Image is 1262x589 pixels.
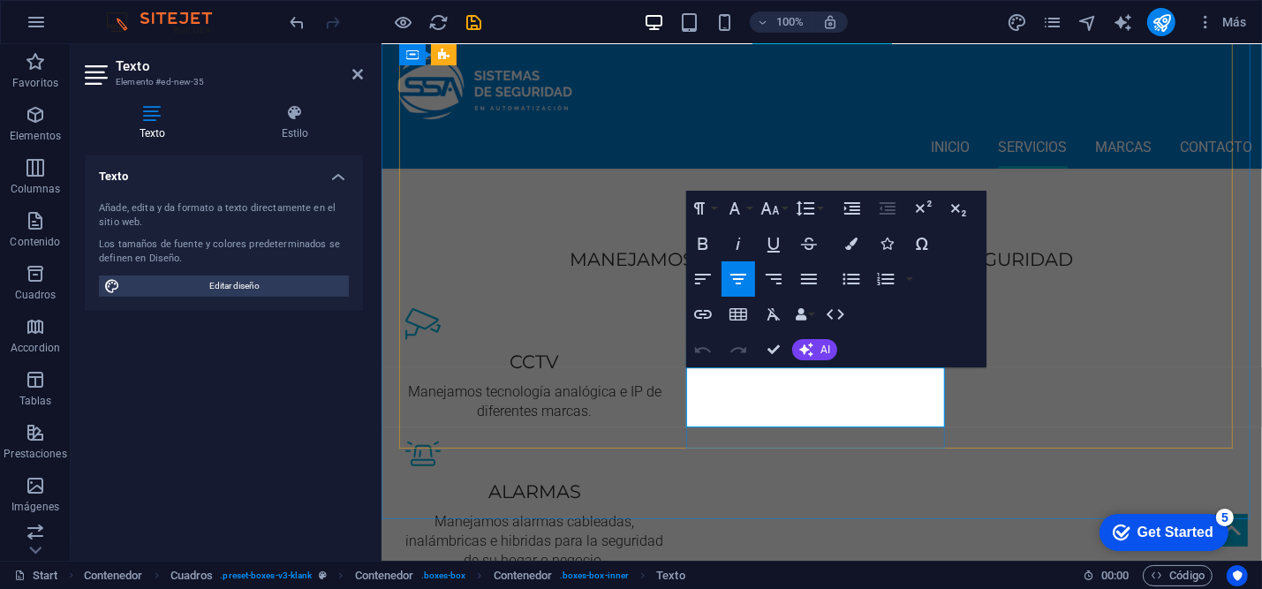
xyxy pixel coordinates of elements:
[903,261,917,297] button: Ordered List
[10,129,61,143] p: Elementos
[10,235,60,249] p: Contenido
[722,261,755,297] button: Align Center
[722,297,755,332] button: Insert Table
[14,565,58,586] a: Haz clic para cancelar la selección y doble clic para abrir páginas
[287,11,308,33] button: undo
[131,4,148,21] div: 5
[1077,11,1098,33] button: navigator
[116,74,328,90] h3: Elemento #ed-new-35
[393,11,414,33] button: Haz clic para salir del modo de previsualización y seguir editando
[819,297,852,332] button: HTML
[11,341,60,355] p: Accordion
[722,332,755,367] button: Redo (Ctrl+Shift+Z)
[220,565,312,586] span: . preset-boxes-v3-klank
[99,276,349,297] button: Editar diseño
[757,226,790,261] button: Underline (Ctrl+U)
[99,238,349,267] div: Los tamaños de fuente y colores predeterminados se definen en Diseño.
[227,104,363,141] h4: Estilo
[757,297,790,332] button: Clear Formatting
[757,332,790,367] button: Confirm (Ctrl+⏎)
[757,191,790,226] button: Font Size
[1197,13,1247,31] span: Más
[288,12,308,33] i: Deshacer: Editar cabecera (Ctrl+Z)
[1190,8,1254,36] button: Más
[99,201,349,230] div: Añade, edita y da formato a texto directamente en el sitio web.
[14,9,143,46] div: Get Started 5 items remaining, 0% complete
[1113,12,1133,33] i: AI Writer
[686,226,720,261] button: Bold (Ctrl+B)
[941,191,975,226] button: Subscript
[792,297,817,332] button: Data Bindings
[421,565,466,586] span: . boxes-box
[11,182,61,196] p: Columnas
[1077,12,1098,33] i: Navegador
[429,12,450,33] i: Volver a cargar página
[871,191,904,226] button: Decrease Indent
[686,332,720,367] button: Undo (Ctrl+Z)
[1151,565,1205,586] span: Código
[319,570,327,580] i: Este elemento es un preajuste personalizable
[355,565,414,586] span: Haz clic para seleccionar y doble clic para editar
[1152,12,1172,33] i: Publicar
[792,191,826,226] button: Line Height
[84,565,143,586] span: Haz clic para seleccionar y doble clic para editar
[4,447,66,461] p: Prestaciones
[116,58,363,74] h2: Texto
[905,226,939,261] button: Special Characters
[1227,565,1248,586] button: Usercentrics
[12,76,58,90] p: Favoritos
[722,226,755,261] button: Italic (Ctrl+I)
[792,226,826,261] button: Strikethrough
[1101,565,1129,586] span: 00 00
[494,565,553,586] span: Haz clic para seleccionar y doble clic para editar
[1147,8,1175,36] button: publish
[1114,569,1116,582] span: :
[52,19,128,35] div: Get Started
[820,344,830,355] span: AI
[656,565,684,586] span: Haz clic para seleccionar y doble clic para editar
[19,394,52,408] p: Tablas
[464,11,485,33] button: save
[1042,12,1062,33] i: Páginas (Ctrl+Alt+S)
[1143,565,1213,586] button: Código
[1006,11,1027,33] button: design
[835,261,868,297] button: Unordered List
[11,500,59,514] p: Imágenes
[1007,12,1027,33] i: Diseño (Ctrl+Alt+Y)
[1041,11,1062,33] button: pages
[686,261,720,297] button: Align Left
[792,339,837,360] button: AI
[822,14,838,30] i: Al redimensionar, ajustar el nivel de zoom automáticamente para ajustarse al dispositivo elegido.
[85,155,363,187] h4: Texto
[102,11,234,33] img: Editor Logo
[835,226,868,261] button: Colors
[870,226,903,261] button: Icons
[906,191,940,226] button: Superscript
[835,191,869,226] button: Increase Indent
[776,11,805,33] h6: 100%
[15,288,57,302] p: Cuadros
[560,565,630,586] span: . boxes-box-inner
[750,11,812,33] button: 100%
[1083,565,1130,586] h6: Tiempo de la sesión
[757,261,790,297] button: Align Right
[1112,11,1133,33] button: text_generator
[428,11,450,33] button: reload
[792,261,826,297] button: Align Justify
[84,565,685,586] nav: breadcrumb
[686,191,720,226] button: Paragraph Format
[125,276,344,297] span: Editar diseño
[170,565,214,586] span: Haz clic para seleccionar y doble clic para editar
[869,261,903,297] button: Ordered List
[722,191,755,226] button: Font Family
[85,104,227,141] h4: Texto
[686,297,720,332] button: Insert Link
[465,12,485,33] i: Guardar (Ctrl+S)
